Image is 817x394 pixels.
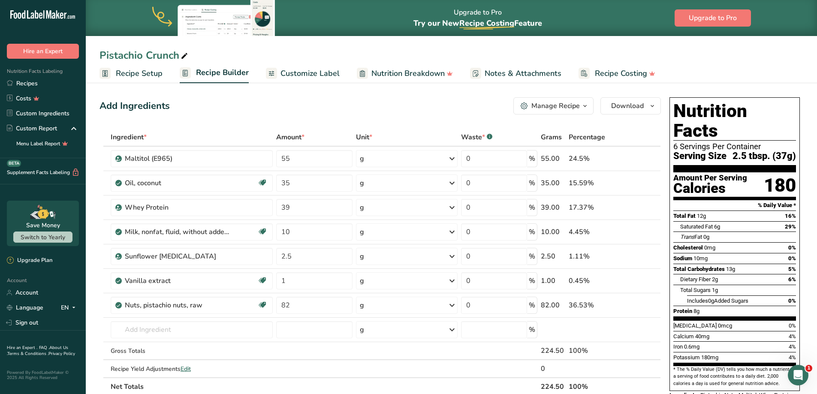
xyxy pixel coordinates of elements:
[360,202,364,213] div: g
[673,213,696,219] span: Total Fat
[111,364,273,373] div: Recipe Yield Adjustments
[673,333,694,340] span: Calcium
[413,0,542,36] div: Upgrade to Pro
[181,365,191,373] span: Edit
[360,153,364,164] div: g
[7,300,43,315] a: Language
[569,178,620,188] div: 15.59%
[673,174,747,182] div: Amount Per Serving
[7,345,68,357] a: About Us .
[125,178,232,188] div: Oil, coconut
[680,287,711,293] span: Total Sugars
[541,251,565,262] div: 2.50
[673,354,700,361] span: Potassium
[541,364,565,374] div: 0
[788,298,796,304] span: 0%
[611,101,644,111] span: Download
[125,251,232,262] div: Sunflower [MEDICAL_DATA]
[360,325,364,335] div: g
[371,68,445,79] span: Nutrition Breakdown
[704,244,715,251] span: 0mg
[7,160,21,167] div: BETA
[470,64,561,83] a: Notes & Attachments
[541,346,565,356] div: 224.50
[693,255,708,262] span: 10mg
[111,132,147,142] span: Ingredient
[675,9,751,27] button: Upgrade to Pro
[7,124,57,133] div: Custom Report
[541,132,562,142] span: Grams
[687,298,748,304] span: Includes Added Sugars
[111,321,273,338] input: Add Ingredient
[788,266,796,272] span: 5%
[569,153,620,164] div: 24.5%
[673,244,703,251] span: Cholesterol
[788,276,796,283] span: 6%
[805,365,812,372] span: 1
[266,64,340,83] a: Customize Label
[461,132,492,142] div: Waste
[673,200,796,211] section: % Daily Value *
[541,300,565,310] div: 82.00
[196,67,249,78] span: Recipe Builder
[714,223,720,230] span: 6g
[788,365,808,385] iframe: Intercom live chat
[718,322,732,329] span: 0mcg
[673,266,725,272] span: Total Carbohydrates
[701,354,718,361] span: 180mg
[280,68,340,79] span: Customize Label
[360,251,364,262] div: g
[569,276,620,286] div: 0.45%
[764,174,796,197] div: 180
[541,276,565,286] div: 1.00
[125,153,232,164] div: Maltitol (E965)
[569,227,620,237] div: 4.45%
[712,276,718,283] span: 2g
[673,151,727,162] span: Serving Size
[180,63,249,84] a: Recipe Builder
[125,276,232,286] div: Vanilla extract
[541,227,565,237] div: 10.00
[673,255,692,262] span: Sodium
[99,99,170,113] div: Add Ingredients
[13,232,72,243] button: Switch to Yearly
[513,97,594,114] button: Manage Recipe
[673,366,796,387] section: * The % Daily Value (DV) tells you how much a nutrient in a serving of food contributes to a dail...
[693,308,699,314] span: 8g
[673,308,692,314] span: Protein
[276,132,304,142] span: Amount
[125,300,232,310] div: Nuts, pistachio nuts, raw
[788,244,796,251] span: 0%
[712,287,718,293] span: 1g
[357,64,453,83] a: Nutrition Breakdown
[21,233,65,241] span: Switch to Yearly
[459,18,514,28] span: Recipe Costing
[7,44,79,59] button: Hire an Expert
[569,346,620,356] div: 100%
[360,276,364,286] div: g
[673,322,717,329] span: [MEDICAL_DATA]
[541,178,565,188] div: 35.00
[541,202,565,213] div: 39.00
[99,48,190,63] div: Pistachio Crunch
[673,343,683,350] span: Iron
[595,68,647,79] span: Recipe Costing
[673,142,796,151] div: 6 Servings Per Container
[680,223,713,230] span: Saturated Fat
[689,13,737,23] span: Upgrade to Pro
[600,97,661,114] button: Download
[697,213,706,219] span: 12g
[673,101,796,141] h1: Nutrition Facts
[111,346,273,355] div: Gross Totals
[569,202,620,213] div: 17.37%
[541,153,565,164] div: 55.00
[579,64,655,83] a: Recipe Costing
[680,276,711,283] span: Dietary Fiber
[7,345,37,351] a: Hire an Expert .
[569,251,620,262] div: 1.11%
[684,343,699,350] span: 0.6mg
[360,178,364,188] div: g
[703,234,709,240] span: 0g
[356,132,372,142] span: Unit
[695,333,709,340] span: 40mg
